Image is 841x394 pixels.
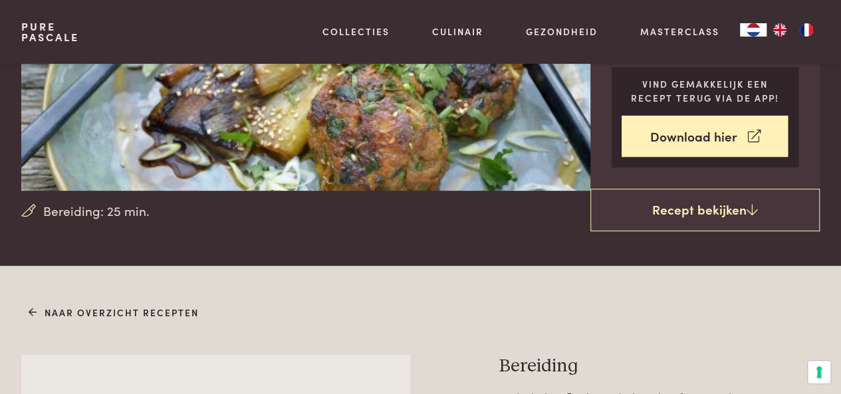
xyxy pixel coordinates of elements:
[640,25,719,39] a: Masterclass
[499,355,820,378] h3: Bereiding
[740,23,820,37] aside: Language selected: Nederlands
[740,23,767,37] div: Language
[322,25,390,39] a: Collecties
[622,116,788,157] a: Download hier
[21,21,79,43] a: PurePascale
[767,23,820,37] ul: Language list
[590,189,820,231] a: Recept bekijken
[767,23,793,37] a: EN
[432,25,483,39] a: Culinair
[793,23,820,37] a: FR
[740,23,767,37] a: NL
[526,25,598,39] a: Gezondheid
[43,201,150,221] span: Bereiding: 25 min.
[29,306,199,320] a: Naar overzicht recepten
[622,77,788,104] p: Vind gemakkelijk een recept terug via de app!
[808,361,830,383] button: Uw voorkeuren voor toestemming voor trackingtechnologieën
